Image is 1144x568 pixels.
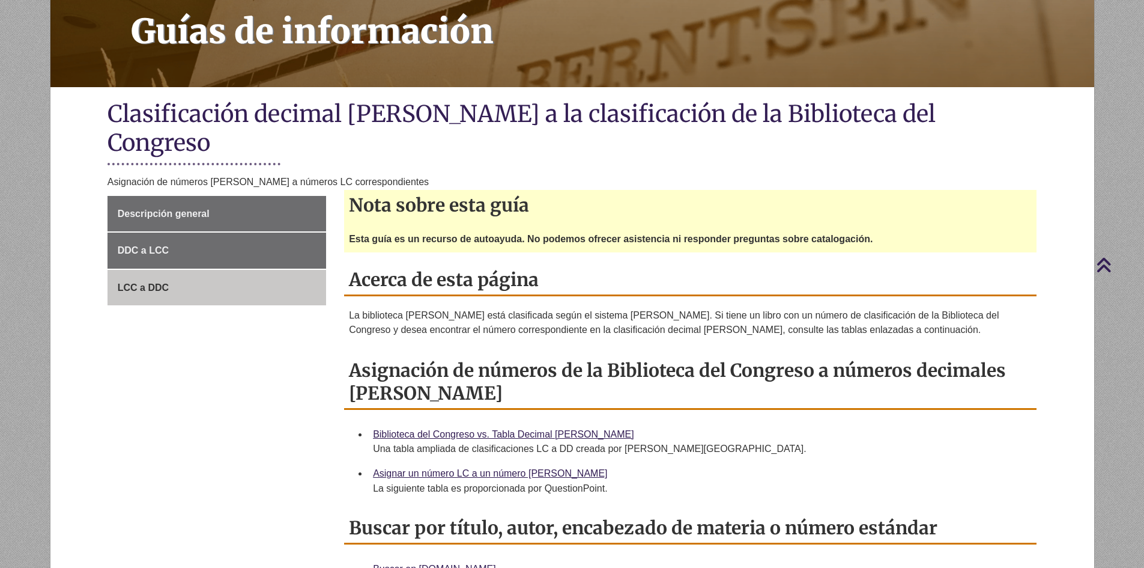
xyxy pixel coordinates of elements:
font: Guías de información [131,10,494,52]
font: La siguiente tabla es proporcionada por QuestionPoint. [373,483,607,493]
div: Menú de la página de guía [107,196,326,306]
a: Biblioteca del Congreso vs. Tabla Decimal [PERSON_NAME] [373,429,634,439]
font: Acerca de esta página [349,268,539,291]
font: La biblioteca [PERSON_NAME] está clasificada según el sistema [PERSON_NAME]. Si tiene un libro co... [349,310,999,335]
font: Asignación de números [PERSON_NAME] a números LC correspondientes [107,177,429,187]
font: LCC a DDC [118,282,169,293]
font: Buscar por título, autor, encabezado de materia o número estándar [349,516,937,539]
font: DDC a LCC [118,245,169,255]
font: Clasificación decimal [PERSON_NAME] a la clasificación de la Biblioteca del Congreso [107,99,936,157]
a: Asignar un número LC a un número [PERSON_NAME] [373,468,607,478]
a: DDC a LCC [107,233,326,269]
font: Descripción general [118,209,210,219]
font: Una tabla ampliada de clasificaciones LC a DD creada por [PERSON_NAME][GEOGRAPHIC_DATA]. [373,444,806,454]
a: Descripción general [107,196,326,232]
font: Nota sobre esta guía [349,194,529,216]
a: LCC a DDC [107,270,326,306]
a: Volver arriba [1096,257,1141,273]
font: Asignación de números de la Biblioteca del Congreso a números decimales [PERSON_NAME] [349,359,1006,405]
font: Esta guía es un recurso de autoayuda. No podemos ofrecer asistencia ni responder preguntas sobre ... [349,234,873,244]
